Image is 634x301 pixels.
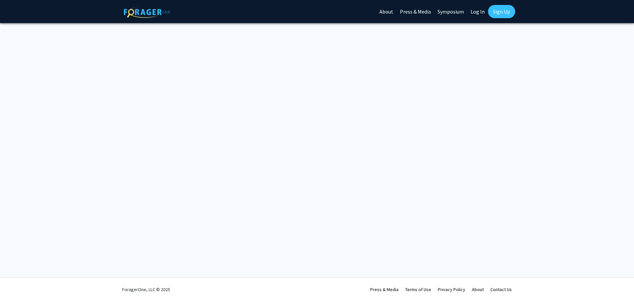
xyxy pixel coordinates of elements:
a: Privacy Policy [438,286,465,292]
a: Press & Media [370,286,399,292]
a: Sign Up [488,5,515,18]
div: ForagerOne, LLC © 2025 [122,278,170,301]
a: Contact Us [490,286,512,292]
a: About [472,286,484,292]
img: ForagerOne Logo [124,6,170,18]
a: Terms of Use [405,286,431,292]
